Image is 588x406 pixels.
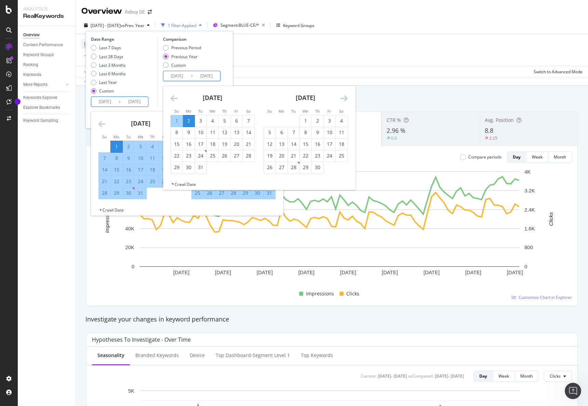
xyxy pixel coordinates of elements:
div: 21 [99,178,110,185]
div: 1 [171,117,183,124]
div: 16 [312,141,323,148]
td: Selected. Thursday, July 18, 2024 [147,164,159,176]
small: Sa [339,109,343,114]
td: Choose Sunday, November 19, 2023 as your check-in date. It’s available. [264,150,276,162]
td: Choose Tuesday, October 31, 2023 as your check-in date. It’s available. [195,162,206,173]
small: Th [150,134,155,139]
div: 27 [231,152,242,159]
button: Switch to Advanced Mode [531,66,583,77]
div: 21 [243,141,254,148]
td: Choose Sunday, November 26, 2023 as your check-in date. It’s available. [264,162,276,173]
div: Last 28 Days [99,54,123,60]
td: Choose Tuesday, October 24, 2023 as your check-in date. It’s available. [195,150,206,162]
div: 9 [183,129,195,136]
div: Last 6 Months [91,71,126,77]
div: 27 [276,164,288,171]
div: 7 [99,155,110,162]
button: Day [473,371,493,382]
div: Day [513,154,521,160]
div: 19 [219,141,230,148]
button: Week [493,371,515,382]
td: Choose Tuesday, November 28, 2023 as your check-in date. It’s available. [288,162,299,173]
td: Selected. Wednesday, July 10, 2024 [135,152,147,164]
a: Ranking [23,61,71,68]
div: 1 [111,143,122,150]
td: Choose Saturday, October 7, 2023 as your check-in date. It’s available. [242,115,254,127]
div: Move backward to switch to the previous month. [171,94,178,103]
div: 28 [288,164,299,171]
div: Last 3 Months [99,62,126,68]
div: Analytics [23,5,70,12]
span: 8.8 [485,126,493,135]
div: 6 [276,129,288,136]
strong: [DATE] [131,119,150,127]
td: Selected. Wednesday, July 24, 2024 [135,176,147,187]
div: 8 [300,129,311,136]
button: Day [507,152,526,163]
button: Week [526,152,548,163]
td: Choose Sunday, October 22, 2023 as your check-in date. It’s available. [171,150,183,162]
div: 4 [207,117,218,124]
input: Start Date [163,71,191,81]
div: 4 [336,117,347,124]
td: Choose Saturday, October 28, 2023 as your check-in date. It’s available. [242,150,254,162]
div: Month [520,373,533,379]
a: Overview [23,31,71,39]
div: 11 [336,129,347,136]
td: Selected. Monday, July 15, 2024 [111,164,123,176]
div: Previous Year [171,54,198,60]
div: 30 [252,190,263,196]
div: 25 [192,190,203,196]
button: 1 Filter Applied [158,20,204,31]
div: Keywords [23,71,41,78]
td: Selected. Tuesday, July 16, 2024 [123,164,135,176]
td: Choose Thursday, October 19, 2023 as your check-in date. It’s available. [218,138,230,150]
td: Selected. Sunday, July 28, 2024 [99,187,111,199]
div: 31 [264,190,275,196]
div: 18 [147,166,158,173]
td: Choose Monday, October 30, 2023 as your check-in date. It’s available. [183,162,195,173]
button: Month [515,371,538,382]
td: Choose Friday, November 24, 2023 as your check-in date. It’s available. [323,150,335,162]
a: Keyword Groups [23,51,71,59]
div: Month [554,154,566,160]
td: Selected. Friday, July 12, 2024 [159,152,171,164]
div: 17 [324,141,335,148]
div: Calendar [91,112,283,207]
div: Previous Period [171,45,201,51]
div: 21 [288,152,299,159]
td: Choose Sunday, November 5, 2023 as your check-in date. It’s available. [264,127,276,138]
div: 29 [171,164,183,171]
div: 30 [183,164,195,171]
div: 28 [228,190,239,196]
div: 14 [99,166,110,173]
div: 1 Filter Applied [168,23,196,28]
div: 2 [312,117,323,124]
small: We [138,134,143,139]
td: Choose Wednesday, November 22, 2023 as your check-in date. It’s available. [299,150,311,162]
div: 23 [183,152,195,159]
td: Selected. Tuesday, July 23, 2024 [123,176,135,187]
div: 10 [195,129,206,136]
td: Selected. Sunday, July 7, 2024 [99,152,111,164]
div: Ranking [23,61,38,68]
td: Selected. Monday, July 8, 2024 [111,152,123,164]
td: Selected. Tuesday, July 9, 2024 [123,152,135,164]
div: 17 [135,166,146,173]
a: Keywords [23,71,71,78]
td: Choose Friday, November 10, 2023 as your check-in date. It’s available. [323,127,335,138]
div: 7 [288,129,299,136]
td: Selected. Wednesday, July 31, 2024 [135,187,147,199]
td: Choose Monday, November 27, 2023 as your check-in date. It’s available. [276,162,288,173]
span: Customize Chart in Explorer [519,294,572,300]
span: CTR % [387,117,401,123]
div: 23 [312,152,323,159]
div: RealKeywords [23,12,70,20]
td: Selected. Thursday, August 29, 2024 [240,187,252,199]
td: Selected. Monday, July 29, 2024 [111,187,123,199]
div: More Reports [23,81,48,88]
a: Keyword Sampling [23,117,71,124]
div: 26 [264,164,276,171]
td: Choose Wednesday, October 11, 2023 as your check-in date. It’s available. [206,127,218,138]
td: Choose Sunday, October 8, 2023 as your check-in date. It’s available. [171,127,183,138]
